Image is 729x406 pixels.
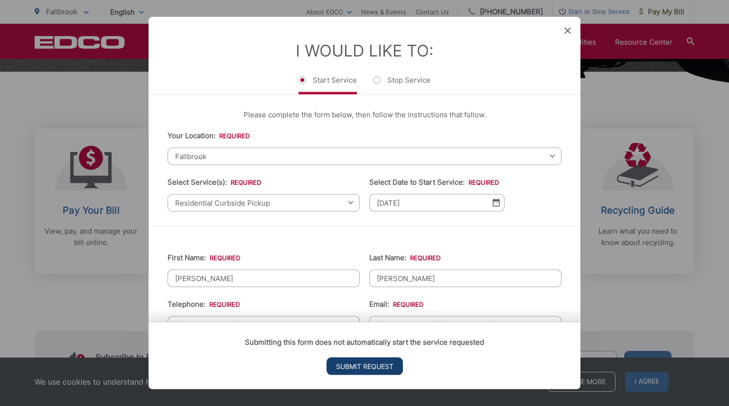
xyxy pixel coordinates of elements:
label: First Name: [168,253,240,262]
input: Submit Request [327,358,403,375]
label: Start Service [299,75,357,94]
img: Select date [493,198,500,207]
strong: Submitting this form does not automatically start the service requested [245,338,484,347]
label: Your Location: [168,131,250,140]
label: Email: [369,300,423,308]
input: Select date [369,194,505,211]
label: I Would Like To: [296,40,433,60]
label: Stop Service [373,75,430,94]
span: Residential Curbside Pickup [168,194,360,211]
label: Telephone: [168,300,240,308]
label: Select Date to Start Service: [369,178,499,186]
p: Please complete the form below, then follow the instructions that follow. [168,109,561,120]
label: Select Service(s): [168,178,261,186]
label: Last Name: [369,253,440,262]
span: Fallbrook [168,147,561,165]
